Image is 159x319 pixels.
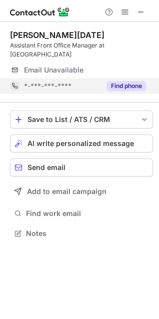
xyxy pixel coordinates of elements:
[10,182,153,200] button: Add to email campaign
[10,110,153,128] button: save-profile-one-click
[10,226,153,240] button: Notes
[10,158,153,176] button: Send email
[10,6,70,18] img: ContactOut v5.3.10
[10,41,153,59] div: Assistant Front Office Manager at [GEOGRAPHIC_DATA]
[10,206,153,220] button: Find work email
[27,139,134,147] span: AI write personalized message
[24,65,83,74] span: Email Unavailable
[27,187,106,195] span: Add to email campaign
[10,134,153,152] button: AI write personalized message
[10,30,104,40] div: [PERSON_NAME][DATE]
[106,81,146,91] button: Reveal Button
[26,209,149,218] span: Find work email
[27,163,65,171] span: Send email
[27,115,135,123] div: Save to List / ATS / CRM
[26,229,149,238] span: Notes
